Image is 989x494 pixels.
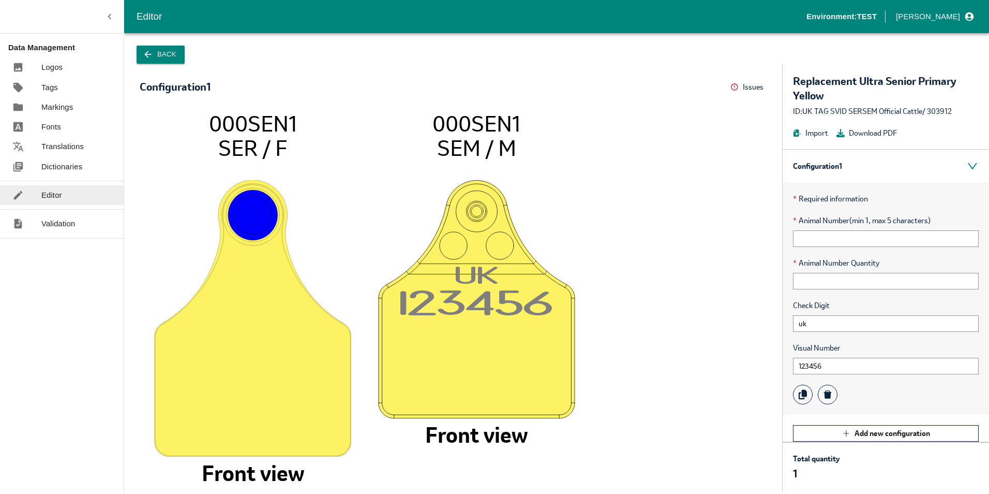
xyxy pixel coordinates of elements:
button: profile [892,8,977,25]
button: Issues [730,79,767,95]
tspan: 6 [525,291,553,315]
tspan: SEM / M [437,134,516,162]
p: Logos [41,62,63,73]
div: Replacement Ultra Senior Primary Yellow [793,74,979,103]
tspan: U [456,267,477,284]
span: Animal Number (min 1, max 5 characters) [793,215,979,226]
tspan: Front view [425,421,528,449]
p: Data Management [8,42,124,53]
tspan: 12345 [400,290,524,315]
tspan: K [478,267,499,284]
p: Total quantity [793,453,840,464]
tspan: 000SEN1 [432,110,520,138]
p: Validation [41,218,76,229]
p: [PERSON_NAME] [896,11,960,22]
button: Download PDF [836,127,897,139]
div: ID: UK TAG SVID SERSEM Official Cattle / 303912 [793,106,979,117]
p: 1 [793,467,840,481]
div: Configuration 1 [140,81,211,93]
button: Back [137,46,185,64]
span: Animal Number Quantity [793,257,979,269]
p: Required information [793,193,979,205]
tspan: 000SEN1 [209,110,297,138]
tspan: SER / F [218,134,287,162]
p: Markings [41,101,73,113]
p: Fonts [41,121,61,133]
p: Translations [41,141,84,152]
p: Tags [41,82,58,93]
tspan: Front view [202,459,304,487]
button: Add new configuration [793,425,979,442]
div: Configuration 1 [783,150,989,183]
p: Dictionaries [41,161,82,172]
span: Visual Number [793,342,979,354]
p: Editor [41,190,62,201]
button: Import [793,127,828,139]
p: Environment: TEST [806,11,877,22]
span: Check Digit [793,300,979,311]
div: Editor [137,9,806,24]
